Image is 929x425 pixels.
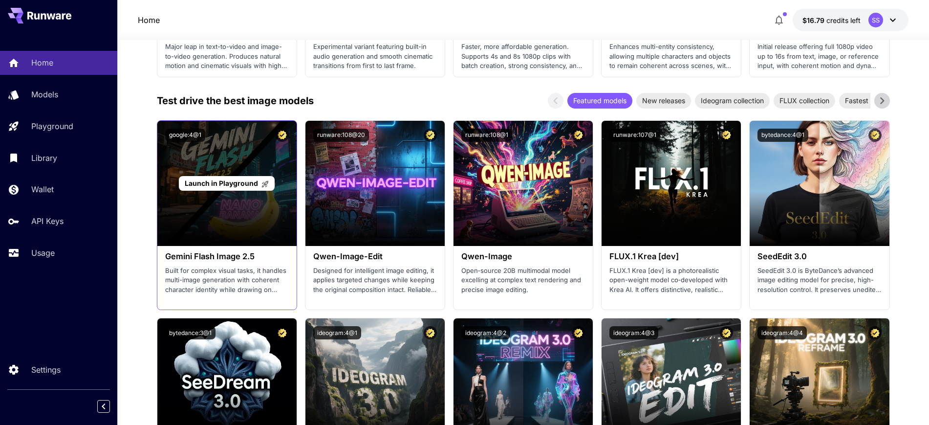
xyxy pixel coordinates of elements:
[424,326,437,339] button: Certified Model – Vetted for best performance and includes a commercial license.
[461,42,585,71] p: Faster, more affordable generation. Supports 4s and 8s 1080p clips with batch creation, strong co...
[609,129,660,142] button: runware:107@1
[165,42,289,71] p: Major leap in text-to-video and image-to-video generation. Produces natural motion and cinematic ...
[165,326,216,339] button: bytedance:3@1
[720,326,733,339] button: Certified Model – Vetted for best performance and includes a commercial license.
[138,14,160,26] a: Home
[31,364,61,376] p: Settings
[165,129,205,142] button: google:4@1
[461,252,585,261] h3: Qwen-Image
[757,252,881,261] h3: SeedEdit 3.0
[609,42,733,71] p: Enhances multi-entity consistency, allowing multiple characters and objects to remain coherent ac...
[31,152,57,164] p: Library
[695,95,770,106] span: Ideogram collection
[454,121,593,246] img: alt
[567,95,632,106] span: Featured models
[609,326,658,339] button: ideogram:4@3
[839,95,899,106] span: Fastest models
[602,121,741,246] img: alt
[750,121,889,246] img: alt
[138,14,160,26] nav: breadcrumb
[31,89,58,100] p: Models
[31,57,53,68] p: Home
[179,176,274,191] a: Launch in Playground
[839,93,899,109] div: Fastest models
[185,179,258,187] span: Launch in Playground
[802,16,826,24] span: $16.79
[774,93,835,109] div: FLUX collection
[868,129,882,142] button: Certified Model – Vetted for best performance and includes a commercial license.
[826,16,861,24] span: credits left
[609,252,733,261] h3: FLUX.1 Krea [dev]
[757,42,881,71] p: Initial release offering full 1080p video up to 16s from text, image, or reference input, with co...
[868,13,883,27] div: SS
[757,266,881,295] p: SeedEdit 3.0 is ByteDance’s advanced image editing model for precise, high-resolution control. It...
[757,326,807,339] button: ideogram:4@4
[572,129,585,142] button: Certified Model – Vetted for best performance and includes a commercial license.
[313,42,437,71] p: Experimental variant featuring built-in audio generation and smooth cinematic transitions from fi...
[793,9,908,31] button: $16.78807SS
[461,129,512,142] button: runware:108@1
[461,266,585,295] p: Open‑source 20B multimodal model excelling at complex text rendering and precise image editing.
[868,326,882,339] button: Certified Model – Vetted for best performance and includes a commercial license.
[305,121,445,246] img: alt
[31,120,73,132] p: Playground
[572,326,585,339] button: Certified Model – Vetted for best performance and includes a commercial license.
[636,95,691,106] span: New releases
[313,326,361,339] button: ideogram:4@1
[97,400,110,413] button: Collapse sidebar
[31,215,64,227] p: API Keys
[636,93,691,109] div: New releases
[567,93,632,109] div: Featured models
[461,326,510,339] button: ideogram:4@2
[165,252,289,261] h3: Gemini Flash Image 2.5
[31,183,54,195] p: Wallet
[31,247,55,259] p: Usage
[609,266,733,295] p: FLUX.1 Krea [dev] is a photorealistic open-weight model co‑developed with Krea AI. It offers dist...
[313,266,437,295] p: Designed for intelligent image editing, it applies targeted changes while keeping the original co...
[105,398,117,415] div: Collapse sidebar
[802,15,861,25] div: $16.78807
[695,93,770,109] div: Ideogram collection
[313,129,369,142] button: runware:108@20
[157,93,314,108] p: Test drive the best image models
[424,129,437,142] button: Certified Model – Vetted for best performance and includes a commercial license.
[165,266,289,295] p: Built for complex visual tasks, it handles multi-image generation with coherent character identit...
[276,326,289,339] button: Certified Model – Vetted for best performance and includes a commercial license.
[313,252,437,261] h3: Qwen-Image-Edit
[774,95,835,106] span: FLUX collection
[276,129,289,142] button: Certified Model – Vetted for best performance and includes a commercial license.
[757,129,808,142] button: bytedance:4@1
[720,129,733,142] button: Certified Model – Vetted for best performance and includes a commercial license.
